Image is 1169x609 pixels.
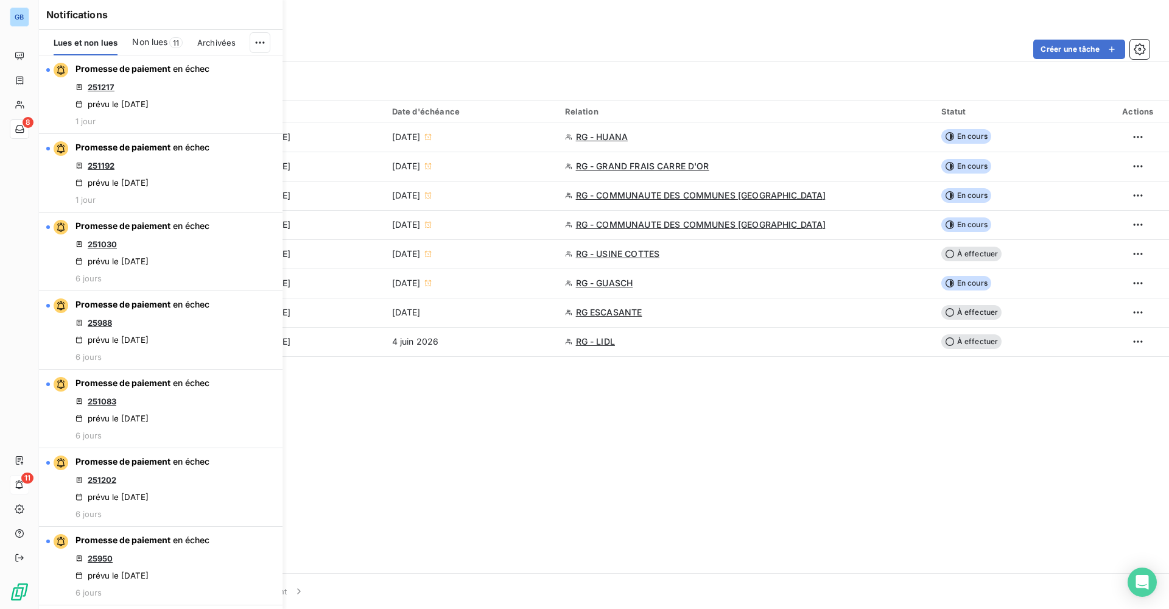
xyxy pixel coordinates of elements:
span: 6 jours [75,352,102,362]
span: À effectuer [941,305,1002,320]
button: Promesse de paiement en échec25950prévu le [DATE]6 jours [39,527,283,605]
button: Promesse de paiement en échec251217prévu le [DATE]1 jour [39,55,283,134]
span: [DATE] [392,219,421,231]
span: À effectuer [941,334,1002,349]
span: Promesse de paiement [75,535,170,545]
a: 251217 [88,82,114,92]
span: en échec [173,456,209,466]
div: Actions [1114,107,1162,116]
span: 11 [21,473,33,484]
span: Archivées [197,38,236,48]
span: En cours [941,276,991,290]
span: RG - LIDL [576,336,615,348]
span: En cours [941,188,991,203]
span: [DATE] [392,277,421,289]
span: [DATE] [392,131,421,143]
span: en échec [173,299,209,309]
span: 6 jours [75,509,102,519]
span: en échec [173,142,209,152]
span: RG - COMMUNAUTE DES COMMUNES [GEOGRAPHIC_DATA] [576,189,826,202]
span: RG - HUANA [576,131,628,143]
button: Promesse de paiement en échec251202prévu le [DATE]6 jours [39,448,283,527]
span: Non lues [132,36,167,48]
button: Promesse de paiement en échec251030prévu le [DATE]6 jours [39,213,283,291]
div: prévu le [DATE] [75,335,149,345]
a: 251202 [88,475,116,485]
span: [DATE] [392,189,421,202]
span: RG - COMMUNAUTE DES COMMUNES [GEOGRAPHIC_DATA] [576,219,826,231]
div: prévu le [DATE] [75,256,149,266]
a: 25988 [88,318,112,328]
div: Relation [565,107,927,116]
span: Promesse de paiement [75,142,170,152]
a: 251192 [88,161,114,171]
span: 8 [23,117,33,128]
span: en échec [173,63,209,74]
span: Lues et non lues [54,38,118,48]
button: Promesse de paiement en échec25988prévu le [DATE]6 jours [39,291,283,370]
a: 251030 [88,239,117,249]
a: 251083 [88,396,116,406]
span: En cours [941,129,991,144]
div: Date d'échéance [392,107,550,116]
span: Promesse de paiement [75,456,170,466]
span: Promesse de paiement [75,63,170,74]
button: Créer une tâche [1033,40,1125,59]
div: prévu le [DATE] [75,99,149,109]
span: 1 jour [75,116,96,126]
span: RG - GRAND FRAIS CARRE D'OR [576,160,709,172]
span: 6 jours [75,431,102,440]
span: 4 juin 2026 [392,336,439,348]
div: prévu le [DATE] [75,571,149,580]
span: en échec [173,535,209,545]
a: 25950 [88,554,113,563]
span: En cours [941,159,991,174]
span: RG - GUASCH [576,277,633,289]
button: Promesse de paiement en échec251083prévu le [DATE]6 jours [39,370,283,448]
img: Logo LeanPay [10,582,29,602]
span: 1 jour [75,195,96,205]
div: GB [10,7,29,27]
span: 11 [169,37,183,48]
div: prévu le [DATE] [75,492,149,502]
h6: Notifications [46,7,275,22]
div: prévu le [DATE] [75,178,149,188]
span: en échec [173,378,209,388]
span: RG ESCASANTE [576,306,642,319]
span: En cours [941,217,991,232]
span: Promesse de paiement [75,378,170,388]
span: RG - USINE COTTES [576,248,660,260]
span: [DATE] [392,160,421,172]
div: prévu le [DATE] [75,414,149,423]
span: À effectuer [941,247,1002,261]
span: Promesse de paiement [75,299,170,309]
span: 6 jours [75,588,102,597]
span: Promesse de paiement [75,220,170,231]
span: 6 jours [75,273,102,283]
div: Open Intercom Messenger [1128,568,1157,597]
button: Promesse de paiement en échec251192prévu le [DATE]1 jour [39,134,283,213]
div: Statut [941,107,1100,116]
span: [DATE] [392,248,421,260]
span: en échec [173,220,209,231]
div: Responsables [219,107,377,116]
span: [DATE] [392,306,421,319]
